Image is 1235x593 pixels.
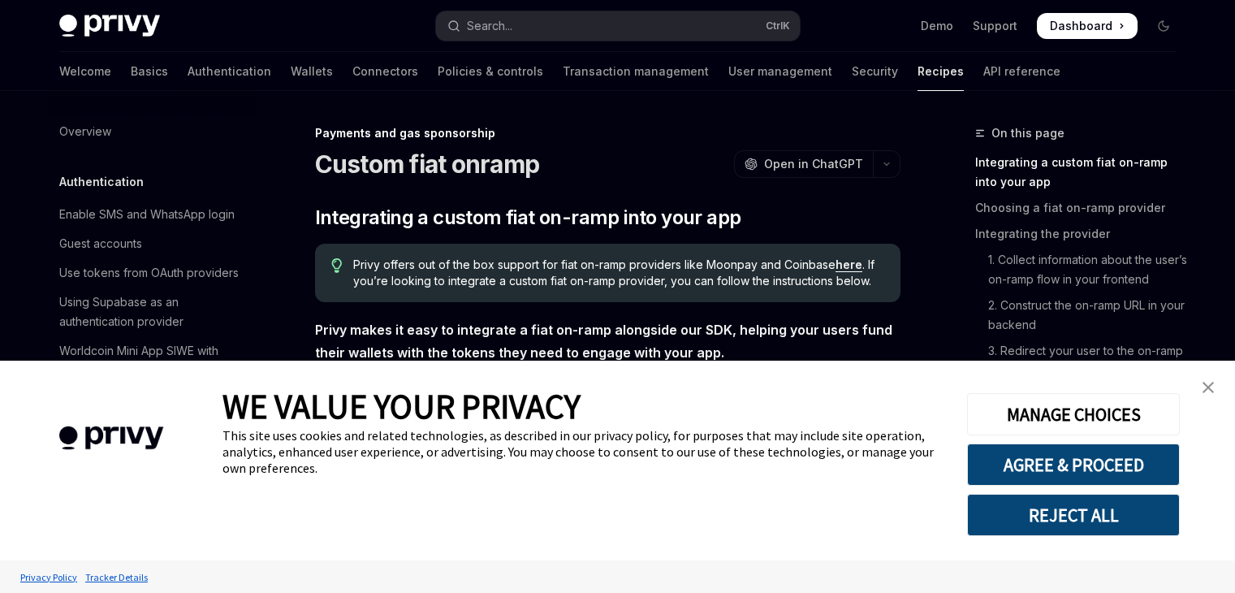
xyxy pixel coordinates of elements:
[291,52,333,91] a: Wallets
[59,52,111,91] a: Welcome
[59,172,144,192] h5: Authentication
[59,234,142,253] div: Guest accounts
[331,258,343,273] svg: Tip
[983,52,1060,91] a: API reference
[46,200,254,229] a: Enable SMS and WhatsApp login
[764,156,863,172] span: Open in ChatGPT
[766,19,790,32] span: Ctrl K
[59,341,244,380] div: Worldcoin Mini App SIWE with Privy
[1050,18,1112,34] span: Dashboard
[315,322,892,361] strong: Privy makes it easy to integrate a fiat on-ramp alongside our SDK, helping your users fund their ...
[467,16,512,36] div: Search...
[836,258,862,272] a: here
[975,292,1190,338] a: 2. Construct the on-ramp URL in your backend
[975,247,1190,292] a: 1. Collect information about the user’s on-ramp flow in your frontend
[16,563,81,591] a: Privacy Policy
[967,393,1180,435] button: MANAGE CHOICES
[46,258,254,288] a: Use tokens from OAuth providers
[59,122,111,141] div: Overview
[967,444,1180,486] button: AGREE & PROCEED
[81,563,152,591] a: Tracker Details
[436,11,800,41] button: Open search
[24,403,198,474] img: company logo
[918,52,964,91] a: Recipes
[46,336,254,385] a: Worldcoin Mini App SIWE with Privy
[921,18,953,34] a: Demo
[222,427,943,476] div: This site uses cookies and related technologies, as described in our privacy policy, for purposes...
[59,15,160,37] img: dark logo
[975,195,1190,221] a: Choosing a fiat on-ramp provider
[1203,382,1214,393] img: close banner
[975,338,1190,383] a: 3. Redirect your user to the on-ramp URL in your frontend
[975,221,1190,247] a: Integrating the provider
[352,52,418,91] a: Connectors
[353,257,883,289] span: Privy offers out of the box support for fiat on-ramp providers like Moonpay and Coinbase . If you...
[59,292,244,331] div: Using Supabase as an authentication provider
[1151,13,1177,39] button: Toggle dark mode
[1192,371,1224,404] a: close banner
[967,494,1180,536] button: REJECT ALL
[46,229,254,258] a: Guest accounts
[728,52,832,91] a: User management
[1037,13,1138,39] a: Dashboard
[59,263,239,283] div: Use tokens from OAuth providers
[975,149,1190,195] a: Integrating a custom fiat on-ramp into your app
[46,117,254,146] a: Overview
[563,52,709,91] a: Transaction management
[852,52,898,91] a: Security
[222,385,581,427] span: WE VALUE YOUR PRIVACY
[438,52,543,91] a: Policies & controls
[315,205,741,231] span: Integrating a custom fiat on-ramp into your app
[59,205,235,224] div: Enable SMS and WhatsApp login
[46,288,254,336] a: Using Supabase as an authentication provider
[188,52,271,91] a: Authentication
[131,52,168,91] a: Basics
[991,123,1064,143] span: On this page
[734,150,873,178] button: Open in ChatGPT
[315,125,900,141] div: Payments and gas sponsorship
[973,18,1017,34] a: Support
[315,149,540,179] h1: Custom fiat onramp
